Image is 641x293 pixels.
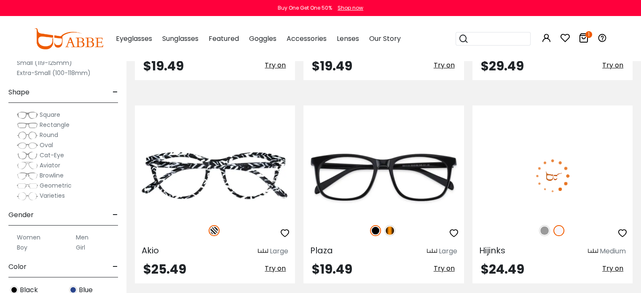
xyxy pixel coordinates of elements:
img: Gray [539,225,550,236]
img: Rectangle.png [17,121,38,129]
a: Shop now [333,4,363,11]
img: size ruler [588,248,598,255]
span: Plaza [310,245,333,256]
label: Girl [76,242,85,253]
span: Akio [142,245,159,256]
img: Pattern Akio - Acetate ,Universal Bridge Fit [135,136,295,216]
span: Try on [434,263,455,273]
span: Geometric [40,181,72,190]
span: $19.49 [143,57,184,75]
span: - [113,82,118,102]
span: Our Story [369,34,401,43]
button: Try on [262,60,288,71]
label: Boy [17,242,27,253]
span: Eyeglasses [116,34,152,43]
span: Browline [40,171,64,180]
label: Men [76,232,89,242]
span: Square [40,110,60,119]
img: Translucent [553,225,564,236]
img: abbeglasses.com [34,28,103,49]
img: size ruler [258,248,268,255]
span: Gender [8,205,34,225]
span: Rectangle [40,121,70,129]
img: Browline.png [17,172,38,180]
span: Featured [209,34,239,43]
button: Try on [600,263,626,274]
span: Try on [602,60,623,70]
button: Try on [600,60,626,71]
i: 1 [585,31,592,38]
div: Buy One Get One 50% [278,4,332,12]
img: Aviator.png [17,161,38,170]
button: Try on [262,263,288,274]
span: Accessories [287,34,327,43]
span: Shape [8,82,30,102]
button: Try on [431,60,457,71]
span: Lenses [337,34,359,43]
div: Large [439,246,457,256]
button: Try on [431,263,457,274]
span: $24.49 [481,260,524,278]
a: 1 [579,35,589,44]
span: Oval [40,141,53,149]
div: Large [270,246,288,256]
span: $19.49 [312,57,352,75]
img: Round.png [17,131,38,140]
div: Medium [600,246,626,256]
span: Sunglasses [162,34,198,43]
span: Hijinks [479,245,505,256]
span: - [113,205,118,225]
img: Translucent Hijinks - ,Universal Bridge Fit [472,136,633,216]
span: $29.49 [481,57,524,75]
span: $25.49 [143,260,186,278]
span: - [113,257,118,277]
label: Small (119-125mm) [17,58,72,68]
span: Try on [602,263,623,273]
div: Shop now [338,4,363,12]
img: Cat-Eye.png [17,151,38,160]
img: Black [370,225,381,236]
img: Pattern [209,225,220,236]
span: Cat-Eye [40,151,64,159]
img: Tortoise [384,225,395,236]
span: Goggles [249,34,276,43]
span: Try on [265,60,286,70]
img: Oval.png [17,141,38,150]
span: Varieties [40,191,65,200]
span: Aviator [40,161,60,169]
span: Color [8,257,27,277]
img: size ruler [427,248,437,255]
span: Try on [265,263,286,273]
span: $19.49 [312,260,352,278]
img: Geometric.png [17,182,38,190]
img: Black Plaza - Acetate ,Universal Bridge Fit [303,136,464,216]
img: Square.png [17,111,38,119]
label: Women [17,232,40,242]
span: Round [40,131,58,139]
label: Extra-Small (100-118mm) [17,68,91,78]
span: Try on [434,60,455,70]
img: Varieties.png [17,192,38,201]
